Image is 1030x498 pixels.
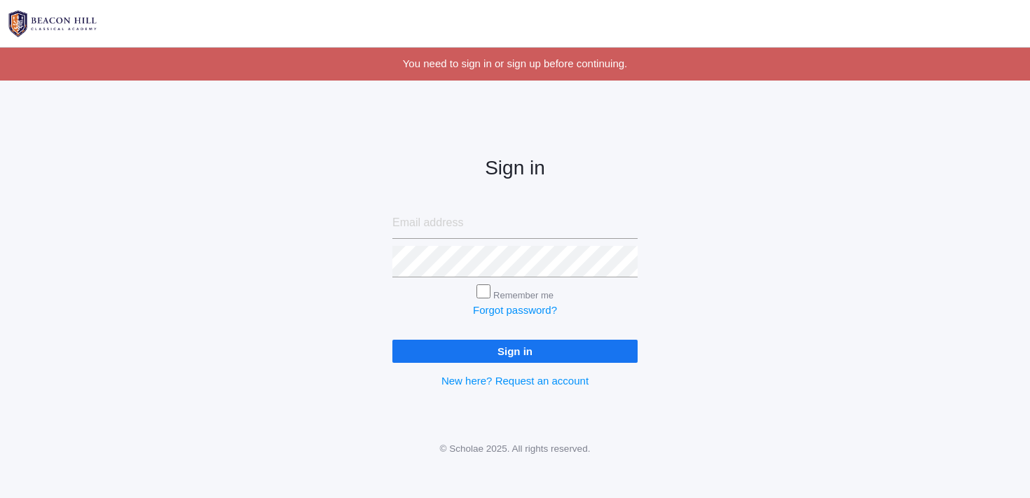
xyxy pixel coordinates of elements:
[493,290,554,300] label: Remember me
[441,375,589,387] a: New here? Request an account
[392,340,638,363] input: Sign in
[392,207,638,239] input: Email address
[473,304,557,316] a: Forgot password?
[392,158,638,179] h2: Sign in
